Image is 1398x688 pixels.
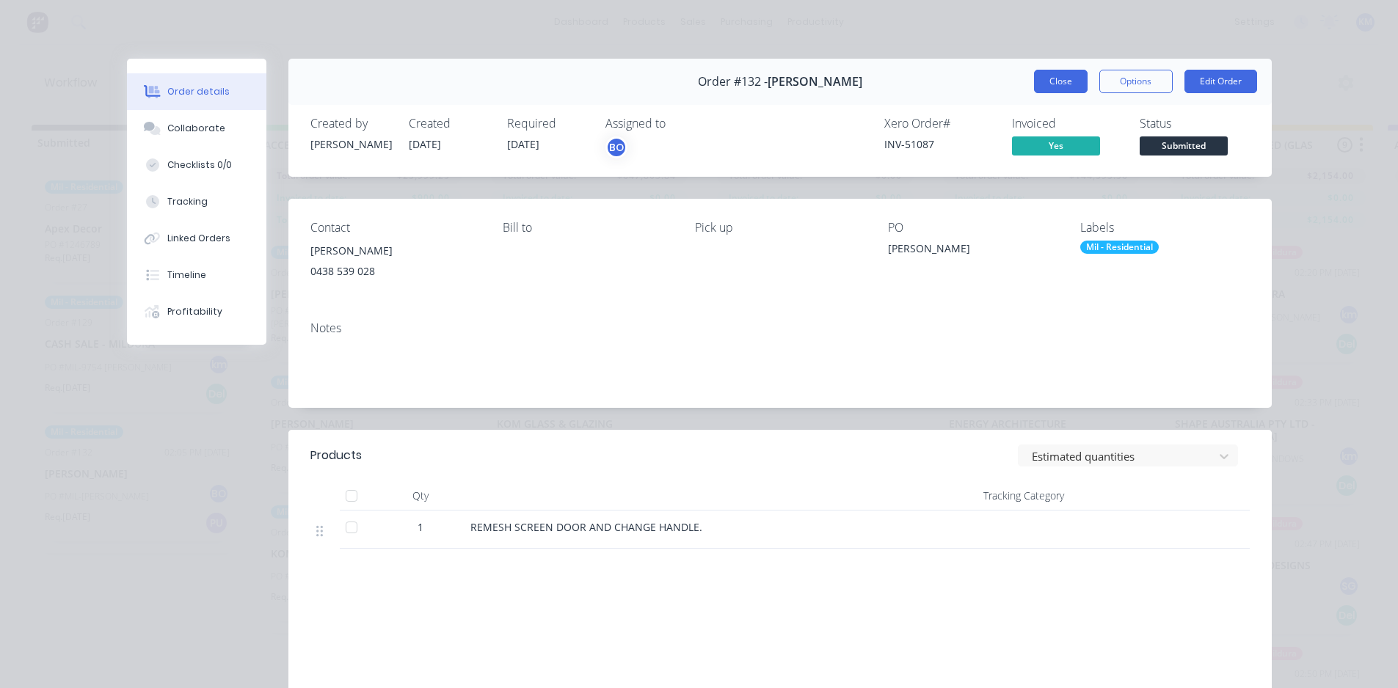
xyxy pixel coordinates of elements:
[698,75,768,89] span: Order #132 -
[127,293,266,330] button: Profitability
[605,117,752,131] div: Assigned to
[1140,136,1228,158] button: Submitted
[768,75,862,89] span: [PERSON_NAME]
[127,257,266,293] button: Timeline
[1080,221,1249,235] div: Labels
[1099,70,1173,93] button: Options
[127,110,266,147] button: Collaborate
[167,305,222,318] div: Profitability
[127,147,266,183] button: Checklists 0/0
[507,137,539,151] span: [DATE]
[884,136,994,152] div: INV-51087
[888,241,1057,261] div: [PERSON_NAME]
[310,321,1250,335] div: Notes
[127,73,266,110] button: Order details
[905,481,1070,510] div: Tracking Category
[1184,70,1257,93] button: Edit Order
[127,183,266,220] button: Tracking
[695,221,864,235] div: Pick up
[310,221,479,235] div: Contact
[1012,117,1122,131] div: Invoiced
[605,136,627,158] button: BO
[409,137,441,151] span: [DATE]
[310,261,479,282] div: 0438 539 028
[1140,117,1250,131] div: Status
[167,85,230,98] div: Order details
[376,481,465,510] div: Qty
[167,158,232,172] div: Checklists 0/0
[1080,241,1159,254] div: Mil - Residential
[167,195,208,208] div: Tracking
[167,122,225,135] div: Collaborate
[167,268,206,282] div: Timeline
[884,117,994,131] div: Xero Order #
[127,220,266,257] button: Linked Orders
[310,447,362,464] div: Products
[1034,70,1088,93] button: Close
[1012,136,1100,155] span: Yes
[1140,136,1228,155] span: Submitted
[310,241,479,261] div: [PERSON_NAME]
[470,520,702,534] span: REMESH SCREEN DOOR AND CHANGE HANDLE.
[409,117,489,131] div: Created
[418,519,423,535] span: 1
[310,136,391,152] div: [PERSON_NAME]
[167,232,230,245] div: Linked Orders
[888,221,1057,235] div: PO
[310,241,479,288] div: [PERSON_NAME]0438 539 028
[503,221,671,235] div: Bill to
[310,117,391,131] div: Created by
[507,117,588,131] div: Required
